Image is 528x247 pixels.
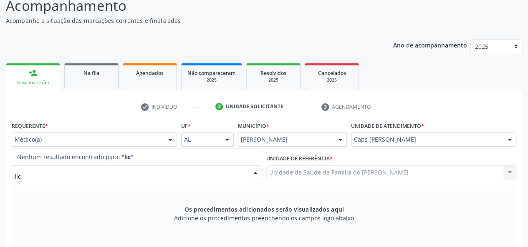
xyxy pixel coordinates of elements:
span: Agendados [136,70,164,77]
span: Caps [PERSON_NAME] [354,135,499,144]
div: person_add [28,68,38,77]
span: AL [184,135,216,144]
span: Resolvidos [260,70,286,77]
span: Médico(a) [15,135,160,144]
label: Unidade de referência [266,152,333,165]
div: 2 [215,103,223,110]
div: 2025 [253,77,294,83]
span: Na fila [83,70,99,77]
label: Requerente [12,120,48,132]
p: Ano de acompanhamento [393,40,467,50]
span: Cancelados [318,70,346,77]
div: 2025 [311,77,353,83]
div: Unidade solicitante [226,103,283,110]
label: Unidade de atendimento [351,120,424,132]
div: Nova marcação [12,80,54,86]
div: 2025 [187,77,236,83]
input: Médico solicitante [15,168,245,185]
span: Nenhum resultado encontrado para: " " [17,153,133,161]
span: Não compareceram [187,70,236,77]
span: Adicione os procedimentos preenchendo os campos logo abaixo [174,214,354,222]
strong: lic [124,153,131,161]
span: Os procedimentos adicionados serão visualizados aqui [184,205,344,214]
label: Município [238,120,269,132]
span: [PERSON_NAME] [241,135,330,144]
p: Acompanhe a situação das marcações correntes e finalizadas [6,16,367,25]
label: UF [181,120,191,132]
